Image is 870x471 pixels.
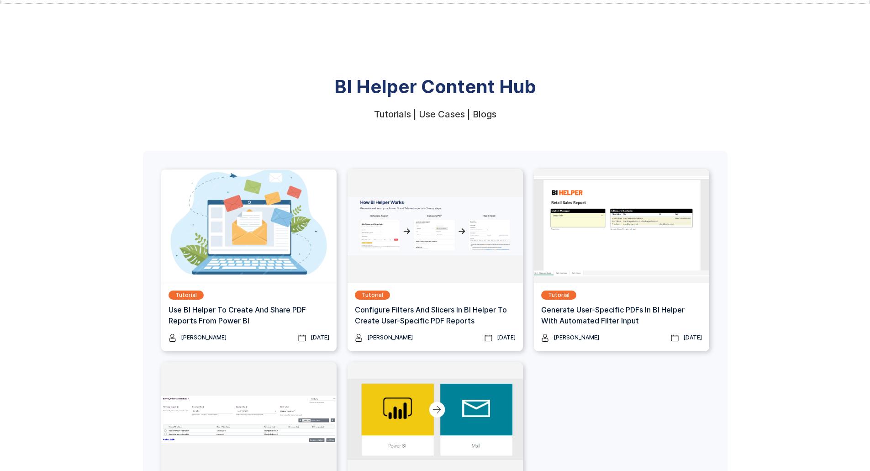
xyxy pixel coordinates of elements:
div: Tutorial [548,291,569,300]
strong: BI Helper Content Hub [334,75,536,98]
a: TutorialGenerate User-specific PDFs In BI Helper with Automated Filter Input[PERSON_NAME][DATE] [534,169,709,351]
div: [PERSON_NAME] [367,333,413,342]
a: TutorialUse BI Helper To Create And Share PDF Reports From Power BI[PERSON_NAME][DATE] [161,169,337,351]
div: [DATE] [497,333,516,342]
a: TutorialConfigure Filters And Slicers In BI Helper To Create User-Specific PDF Reports[PERSON_NAM... [348,169,523,351]
div: [PERSON_NAME] [181,333,227,342]
div: Tutorial [362,291,383,300]
h3: Configure Filters And Slicers In BI Helper To Create User-Specific PDF Reports [355,304,516,326]
div: [DATE] [311,333,329,342]
div: Tutorials | Use Cases | Blogs [374,110,496,119]
div: [DATE] [683,333,702,342]
h3: Generate User-specific PDFs In BI Helper with Automated Filter Input [541,304,702,326]
div: Tutorial [175,291,197,300]
h3: Use BI Helper To Create And Share PDF Reports From Power BI [169,304,329,326]
div: [PERSON_NAME] [554,333,599,342]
